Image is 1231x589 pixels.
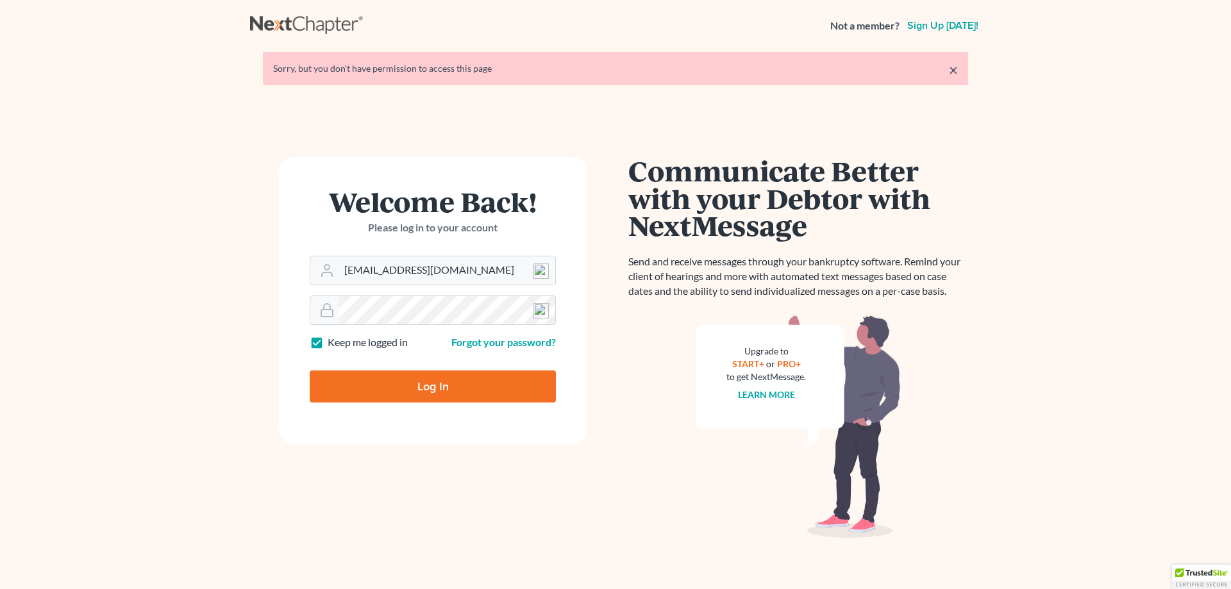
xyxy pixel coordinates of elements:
p: Send and receive messages through your bankruptcy software. Remind your client of hearings and mo... [628,254,968,299]
p: Please log in to your account [310,220,556,235]
strong: Not a member? [830,19,900,33]
div: to get NextMessage. [726,370,806,383]
a: Forgot your password? [451,336,556,348]
a: Learn more [738,389,795,400]
a: Sign up [DATE]! [905,21,981,31]
a: × [949,62,958,78]
a: PRO+ [777,358,801,369]
a: START+ [732,358,764,369]
img: npw-badge-icon-locked.svg [533,303,549,319]
h1: Welcome Back! [310,188,556,215]
h1: Communicate Better with your Debtor with NextMessage [628,157,968,239]
input: Log In [310,370,556,402]
img: nextmessage_bg-59042aed3d76b12b5cd301f8e5b87938c9018125f34e5fa2b7a6b67550977c72.svg [696,314,901,538]
img: npw-badge-icon-locked.svg [533,263,549,279]
div: TrustedSite Certified [1172,565,1231,589]
div: Sorry, but you don't have permission to access this page [273,62,958,75]
label: Keep me logged in [328,335,408,350]
input: Email Address [339,256,555,285]
div: Upgrade to [726,345,806,358]
span: or [766,358,775,369]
